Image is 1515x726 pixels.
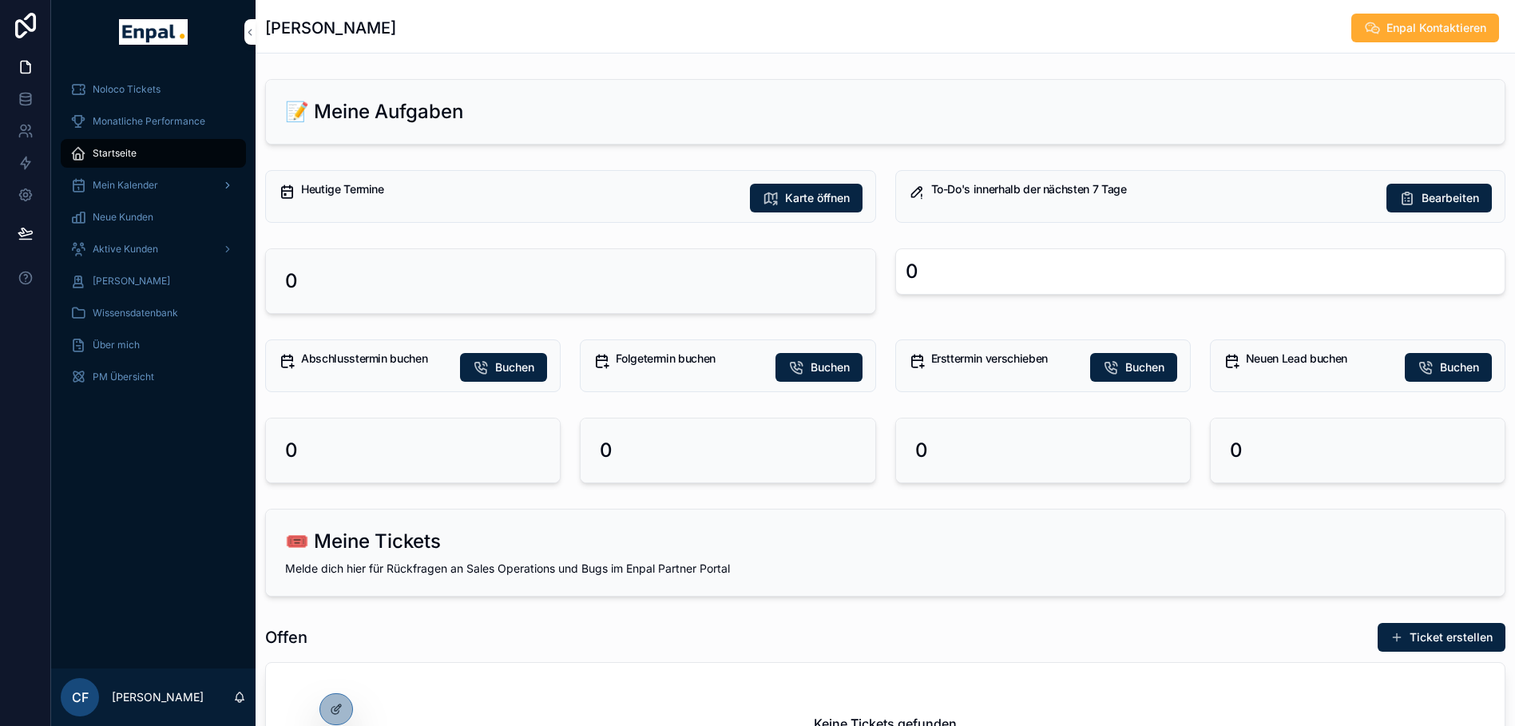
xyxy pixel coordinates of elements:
[906,259,918,284] div: 0
[61,299,246,327] a: Wissensdatenbank
[112,689,204,705] p: [PERSON_NAME]
[1090,353,1177,382] button: Buchen
[1386,184,1492,212] button: Bearbeiten
[93,147,137,160] span: Startseite
[616,353,762,364] h5: Folgetermin buchen
[61,139,246,168] a: Startseite
[1125,359,1164,375] span: Buchen
[1440,359,1479,375] span: Buchen
[93,179,158,192] span: Mein Kalender
[61,171,246,200] a: Mein Kalender
[600,438,613,463] h2: 0
[61,331,246,359] a: Über mich
[61,363,246,391] a: PM Übersicht
[61,75,246,104] a: Noloco Tickets
[285,268,298,294] h2: 0
[775,353,863,382] button: Buchen
[1230,438,1243,463] h2: 0
[93,83,161,96] span: Noloco Tickets
[61,235,246,264] a: Aktive Kunden
[61,267,246,296] a: [PERSON_NAME]
[811,359,850,375] span: Buchen
[460,353,547,382] button: Buchen
[931,353,1077,364] h5: Ersttermin verschieben
[495,359,534,375] span: Buchen
[265,17,396,39] h1: [PERSON_NAME]
[93,243,158,256] span: Aktive Kunden
[1351,14,1499,42] button: Enpal Kontaktieren
[1386,20,1486,36] span: Enpal Kontaktieren
[119,19,187,45] img: App logo
[931,184,1374,195] h5: To-Do's innerhalb der nächsten 7 Tage
[785,190,850,206] span: Karte öffnen
[93,339,140,351] span: Über mich
[915,438,928,463] h2: 0
[61,107,246,136] a: Monatliche Performance
[93,275,170,288] span: [PERSON_NAME]
[265,626,307,649] h1: Offen
[750,184,863,212] button: Karte öffnen
[1378,623,1505,652] button: Ticket erstellen
[285,438,298,463] h2: 0
[72,688,89,707] span: CF
[285,561,730,575] span: Melde dich hier für Rückfragen an Sales Operations und Bugs im Enpal Partner Portal
[301,353,447,364] h5: Abschlusstermin buchen
[61,203,246,232] a: Neue Kunden
[285,99,463,125] h2: 📝 Meine Aufgaben
[301,184,737,195] h5: Heutige Termine
[51,64,256,412] div: scrollable content
[93,371,154,383] span: PM Übersicht
[93,307,178,319] span: Wissensdatenbank
[1246,353,1392,364] h5: Neuen Lead buchen
[93,211,153,224] span: Neue Kunden
[285,529,441,554] h2: 🎟️ Meine Tickets
[93,115,205,128] span: Monatliche Performance
[1422,190,1479,206] span: Bearbeiten
[1405,353,1492,382] button: Buchen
